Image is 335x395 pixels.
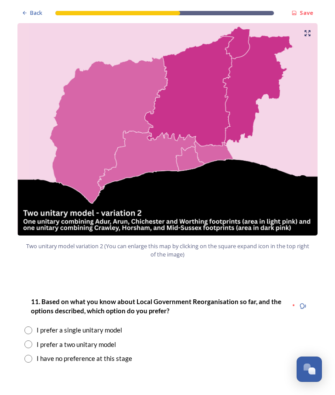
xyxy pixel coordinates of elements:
button: Open Chat [297,357,322,382]
strong: Save [300,9,313,17]
strong: 11. Based on what you know about Local Government Reorganisation so far, and the options describe... [31,298,283,315]
span: Back [30,9,42,17]
div: I prefer a two unitary model [37,340,116,350]
div: I prefer a single unitary model [37,325,122,335]
span: Two unitary model variation 2 (You can enlarge this map by clicking on the square expand icon in ... [24,242,311,259]
div: I have no preference at this stage [37,353,132,364]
